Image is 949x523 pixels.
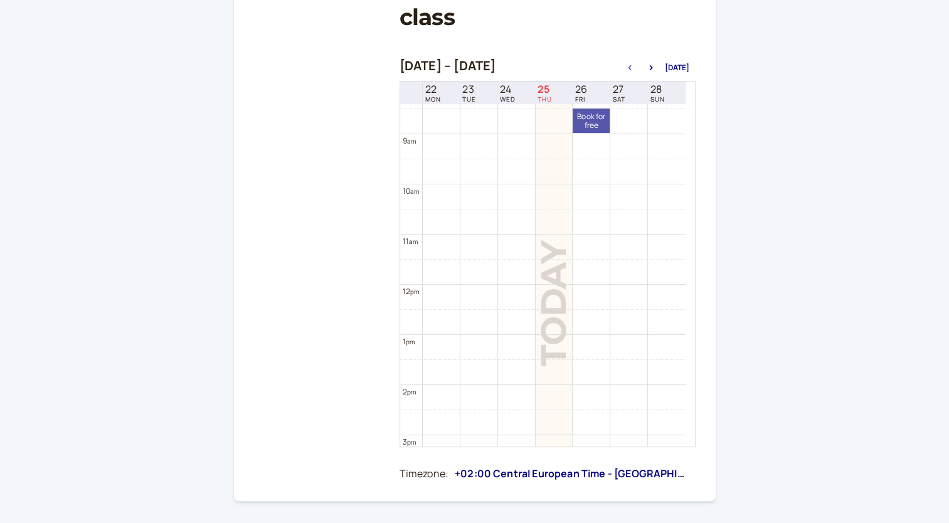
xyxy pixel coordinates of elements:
[500,95,516,103] span: WED
[409,237,418,246] span: am
[613,95,625,103] span: SAT
[403,285,420,297] div: 12
[403,436,416,448] div: 3
[538,95,552,103] span: THU
[407,388,416,396] span: pm
[407,438,416,446] span: pm
[648,82,667,104] a: September 28, 2025
[403,185,420,197] div: 10
[410,187,419,196] span: am
[406,337,415,346] span: pm
[538,83,552,95] span: 25
[575,83,587,95] span: 26
[610,82,628,104] a: September 27, 2025
[460,82,479,104] a: September 23, 2025
[403,386,416,398] div: 2
[403,335,415,347] div: 1
[573,82,590,104] a: September 26, 2025
[497,82,518,104] a: September 24, 2025
[400,58,496,73] h2: [DATE] – [DATE]
[400,466,448,482] div: Timezone:
[650,95,665,103] span: SUN
[462,95,476,103] span: TUE
[425,83,441,95] span: 22
[407,137,416,145] span: am
[573,112,610,130] span: Book for free
[403,235,418,247] div: 11
[462,83,476,95] span: 23
[403,135,416,147] div: 9
[535,82,554,104] a: September 25, 2025
[425,95,441,103] span: MON
[613,83,625,95] span: 27
[410,287,419,296] span: pm
[500,83,516,95] span: 24
[665,63,689,72] button: [DATE]
[423,82,443,104] a: September 22, 2025
[575,95,587,103] span: FRI
[650,83,665,95] span: 28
